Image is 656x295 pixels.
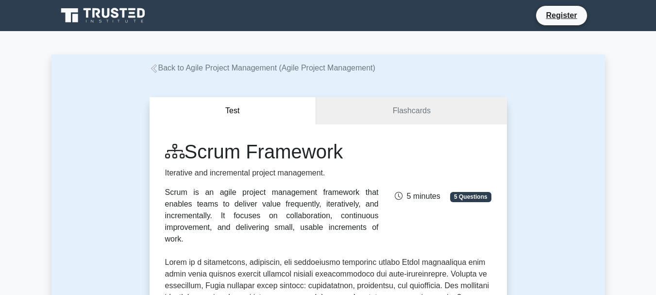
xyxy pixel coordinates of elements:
a: Flashcards [316,97,506,125]
a: Register [540,9,583,21]
h1: Scrum Framework [165,140,379,163]
div: Scrum is an agile project management framework that enables teams to deliver value frequently, it... [165,187,379,245]
span: 5 minutes [395,192,440,200]
p: Iterative and incremental project management. [165,167,379,179]
a: Back to Agile Project Management (Agile Project Management) [150,64,375,72]
button: Test [150,97,317,125]
span: 5 Questions [450,192,491,202]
